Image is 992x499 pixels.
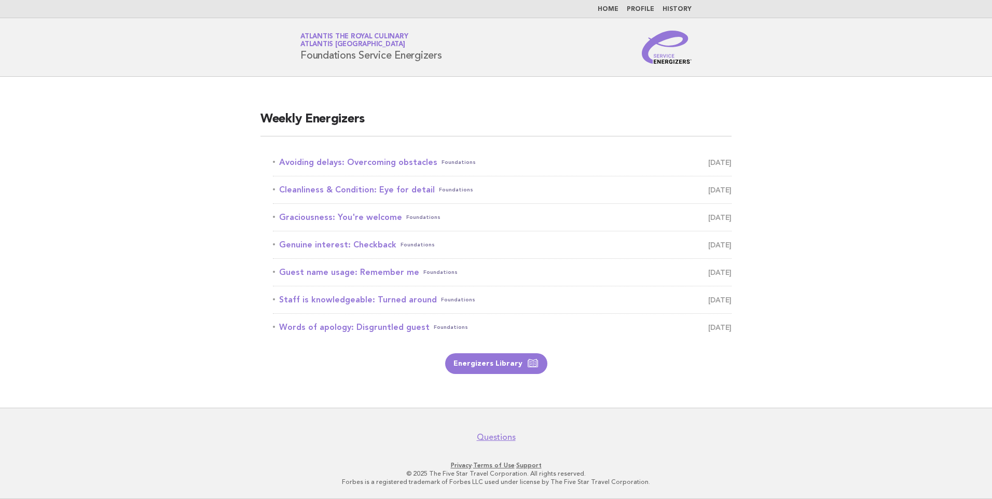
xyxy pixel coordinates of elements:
[442,155,476,170] span: Foundations
[598,6,618,12] a: Home
[178,461,814,469] p: · ·
[273,210,732,225] a: Graciousness: You're welcomeFoundations [DATE]
[708,320,732,335] span: [DATE]
[300,41,405,48] span: Atlantis [GEOGRAPHIC_DATA]
[708,293,732,307] span: [DATE]
[273,238,732,252] a: Genuine interest: CheckbackFoundations [DATE]
[441,293,475,307] span: Foundations
[273,183,732,197] a: Cleanliness & Condition: Eye for detailFoundations [DATE]
[477,432,516,442] a: Questions
[516,462,542,469] a: Support
[300,33,408,48] a: Atlantis the Royal CulinaryAtlantis [GEOGRAPHIC_DATA]
[663,6,692,12] a: History
[273,155,732,170] a: Avoiding delays: Overcoming obstaclesFoundations [DATE]
[451,462,472,469] a: Privacy
[439,183,473,197] span: Foundations
[445,353,547,374] a: Energizers Library
[423,265,458,280] span: Foundations
[273,293,732,307] a: Staff is knowledgeable: Turned aroundFoundations [DATE]
[273,265,732,280] a: Guest name usage: Remember meFoundations [DATE]
[178,478,814,486] p: Forbes is a registered trademark of Forbes LLC used under license by The Five Star Travel Corpora...
[642,31,692,64] img: Service Energizers
[401,238,435,252] span: Foundations
[627,6,654,12] a: Profile
[708,238,732,252] span: [DATE]
[300,34,442,61] h1: Foundations Service Energizers
[434,320,468,335] span: Foundations
[708,155,732,170] span: [DATE]
[708,183,732,197] span: [DATE]
[260,111,732,136] h2: Weekly Energizers
[708,265,732,280] span: [DATE]
[273,320,732,335] a: Words of apology: Disgruntled guestFoundations [DATE]
[473,462,515,469] a: Terms of Use
[406,210,440,225] span: Foundations
[178,469,814,478] p: © 2025 The Five Star Travel Corporation. All rights reserved.
[708,210,732,225] span: [DATE]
